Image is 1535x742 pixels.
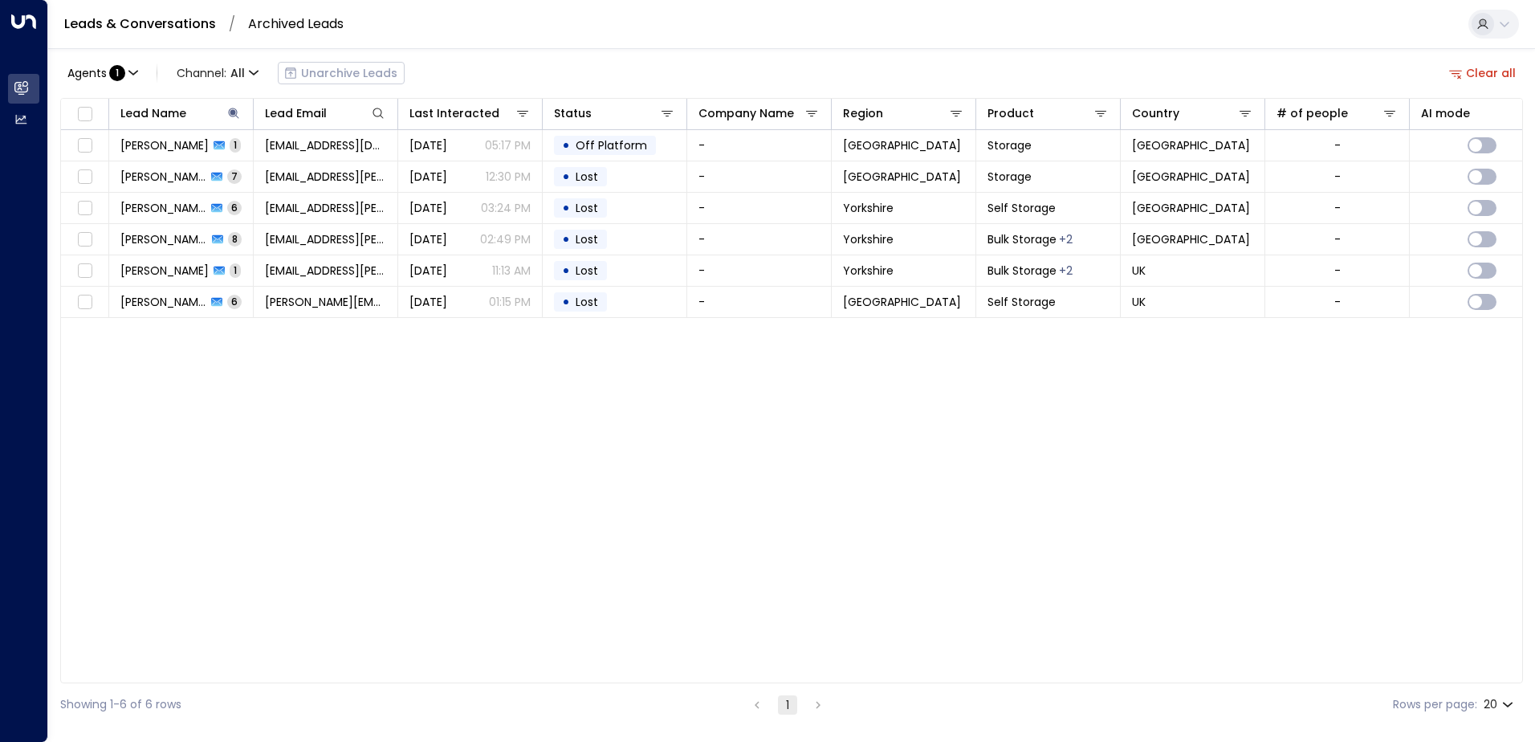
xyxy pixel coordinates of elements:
[230,138,241,152] span: 1
[1393,696,1477,713] label: Rows per page:
[687,193,832,223] td: -
[75,167,95,187] span: Toggle select row
[687,130,832,161] td: -
[265,231,386,247] span: perseus.ayres@hotmail.com
[1132,169,1250,185] span: United Kingdom
[109,65,125,81] span: 1
[987,231,1057,247] span: Bulk Storage
[698,104,820,123] div: Company Name
[1443,62,1523,84] button: Clear all
[576,137,647,153] span: Off Platform
[843,104,883,123] div: Region
[492,263,531,279] p: 11:13 AM
[1059,263,1073,279] div: Container Storage,Self Storage
[120,263,209,279] span: James Ayres
[843,104,964,123] div: Region
[409,263,447,279] span: Mar 04, 2025
[265,200,386,216] span: perseus.ayres@hotmail.com
[576,169,598,185] span: Lost
[409,104,531,123] div: Last Interacted
[554,104,675,123] div: Status
[265,169,386,185] span: perseus.ayres@hotmail.com
[987,137,1032,153] span: Storage
[698,104,794,123] div: Company Name
[120,294,206,310] span: Ash Ayre
[576,294,598,310] span: Lost
[576,231,598,247] span: Lost
[229,17,235,31] li: /
[1132,104,1253,123] div: Country
[120,169,206,185] span: James Ayres
[120,231,207,247] span: James Ayres
[75,292,95,312] span: Toggle select row
[75,261,95,281] span: Toggle select row
[265,137,386,153] span: leanneayres@hotmail.com
[120,137,209,153] span: Leanne Ayres
[60,62,144,84] button: Agents:1
[75,230,95,250] span: Toggle select row
[170,62,265,84] button: Channel:All
[409,104,499,123] div: Last Interacted
[265,294,386,310] span: ashley.ayre@icloud.com
[778,695,797,715] button: page 1
[120,104,242,123] div: Lead Name
[1334,231,1341,247] div: -
[1132,263,1146,279] span: UK
[265,104,386,123] div: Lead Email
[1276,104,1398,123] div: # of people
[1132,294,1146,310] span: UK
[486,169,531,185] p: 12:30 PM
[1334,263,1341,279] div: -
[987,104,1034,123] div: Product
[576,200,598,216] span: Lost
[230,263,241,277] span: 1
[60,696,181,713] div: Showing 1-6 of 6 rows
[1132,200,1250,216] span: United Kingdom
[1334,169,1341,185] div: -
[562,257,570,284] div: •
[843,169,961,185] span: Oxfordshire
[409,294,447,310] span: Feb 25, 2025
[1059,231,1073,247] div: Container Storage,Self Storage
[227,201,242,214] span: 6
[843,200,894,216] span: Yorkshire
[687,224,832,255] td: -
[409,137,447,153] span: Jul 19, 2025
[227,295,242,308] span: 6
[687,287,832,317] td: -
[1334,200,1341,216] div: -
[987,263,1057,279] span: Bulk Storage
[489,294,531,310] p: 01:15 PM
[747,695,829,715] nav: pagination navigation
[64,14,216,33] a: Leads & Conversations
[1334,137,1341,153] div: -
[562,163,570,190] div: •
[687,255,832,286] td: -
[562,226,570,253] div: •
[843,263,894,279] span: Yorkshire
[843,294,961,310] span: Birmingham
[75,104,95,124] span: Toggle select all
[485,137,531,153] p: 05:17 PM
[409,231,447,247] span: May 12, 2025
[228,232,242,246] span: 8
[1132,231,1250,247] span: United Kingdom
[120,200,206,216] span: James Ayres
[1132,104,1179,123] div: Country
[480,231,531,247] p: 02:49 PM
[67,67,107,79] span: Agents
[843,137,961,153] span: Birmingham
[987,104,1109,123] div: Product
[265,263,386,279] span: perseus.ayres@hotmail.com
[230,67,245,79] span: All
[75,198,95,218] span: Toggle select row
[481,200,531,216] p: 03:24 PM
[248,14,344,33] a: Archived Leads
[687,161,832,192] td: -
[1334,294,1341,310] div: -
[75,136,95,156] span: Toggle select row
[170,62,265,84] span: Channel:
[1484,693,1517,716] div: 20
[843,231,894,247] span: Yorkshire
[409,169,447,185] span: Jul 16, 2025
